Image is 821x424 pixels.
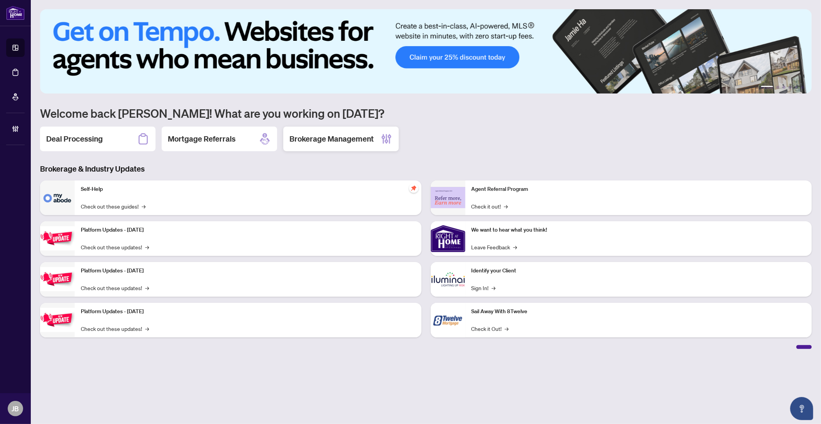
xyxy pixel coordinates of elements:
span: → [504,202,508,210]
span: JB [12,403,19,414]
span: → [505,324,509,333]
span: → [492,284,496,292]
p: Sail Away With 8Twelve [472,307,806,316]
img: We want to hear what you think! [431,221,465,256]
a: Check out these guides!→ [81,202,145,210]
h2: Deal Processing [46,134,103,144]
p: Platform Updates - [DATE] [81,307,415,316]
button: 2 [776,86,779,89]
p: Platform Updates - [DATE] [81,226,415,234]
img: Platform Updates - July 8, 2025 [40,267,75,291]
h2: Brokerage Management [289,134,374,144]
button: Open asap [790,397,813,420]
button: 3 [783,86,786,89]
p: Identify your Client [472,267,806,275]
img: Agent Referral Program [431,187,465,208]
span: → [145,243,149,251]
img: Slide 0 [40,9,812,93]
a: Leave Feedback→ [472,243,517,251]
button: 4 [789,86,792,89]
img: Self-Help [40,180,75,215]
a: Check out these updates!→ [81,324,149,333]
p: Platform Updates - [DATE] [81,267,415,275]
a: Check out these updates!→ [81,284,149,292]
h3: Brokerage & Industry Updates [40,164,812,174]
span: → [142,202,145,210]
h1: Welcome back [PERSON_NAME]! What are you working on [DATE]? [40,106,812,120]
a: Check out these updates!→ [81,243,149,251]
button: 5 [795,86,798,89]
p: We want to hear what you think! [472,226,806,234]
span: → [145,324,149,333]
img: logo [6,6,25,20]
a: Sign In!→ [472,284,496,292]
a: Check it out!→ [472,202,508,210]
button: 1 [761,86,773,89]
h2: Mortgage Referrals [168,134,236,144]
p: Agent Referral Program [472,185,806,194]
img: Identify your Client [431,262,465,297]
img: Sail Away With 8Twelve [431,303,465,337]
img: Platform Updates - June 23, 2025 [40,308,75,332]
p: Self-Help [81,185,415,194]
a: Check it Out!→ [472,324,509,333]
span: → [513,243,517,251]
span: → [145,284,149,292]
img: Platform Updates - July 21, 2025 [40,226,75,250]
span: pushpin [409,184,418,193]
button: 6 [801,86,804,89]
